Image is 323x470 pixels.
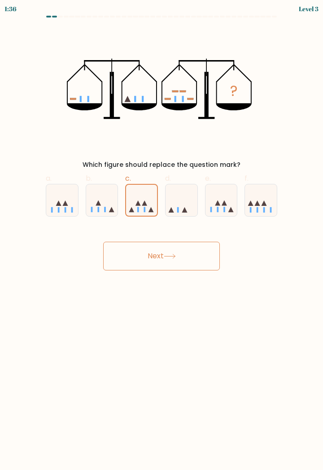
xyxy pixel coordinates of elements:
[165,173,171,183] span: d.
[125,173,131,183] span: c.
[86,173,92,183] span: b.
[205,173,211,183] span: e.
[230,81,238,101] tspan: ?
[44,160,279,170] div: Which figure should replace the question mark?
[244,173,249,183] span: f.
[103,242,220,270] button: Next
[4,4,17,13] div: 1:36
[299,4,319,13] div: Level 3
[46,173,52,183] span: a.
